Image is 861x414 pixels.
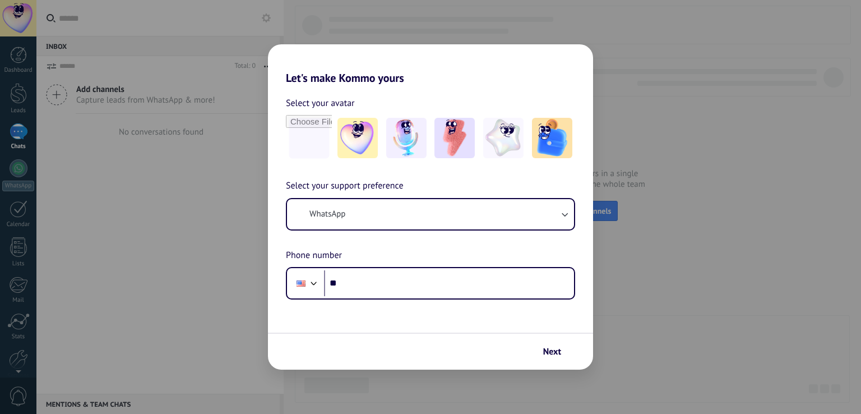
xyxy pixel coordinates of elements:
[538,342,576,361] button: Next
[434,118,475,158] img: -3.jpeg
[290,272,312,295] div: United States: + 1
[532,118,572,158] img: -5.jpeg
[337,118,378,158] img: -1.jpeg
[386,118,427,158] img: -2.jpeg
[309,209,345,220] span: WhatsApp
[543,348,561,356] span: Next
[483,118,524,158] img: -4.jpeg
[286,179,404,194] span: Select your support preference
[287,199,574,229] button: WhatsApp
[286,249,342,263] span: Phone number
[268,44,593,85] h2: Let's make Kommo yours
[286,96,355,111] span: Select your avatar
